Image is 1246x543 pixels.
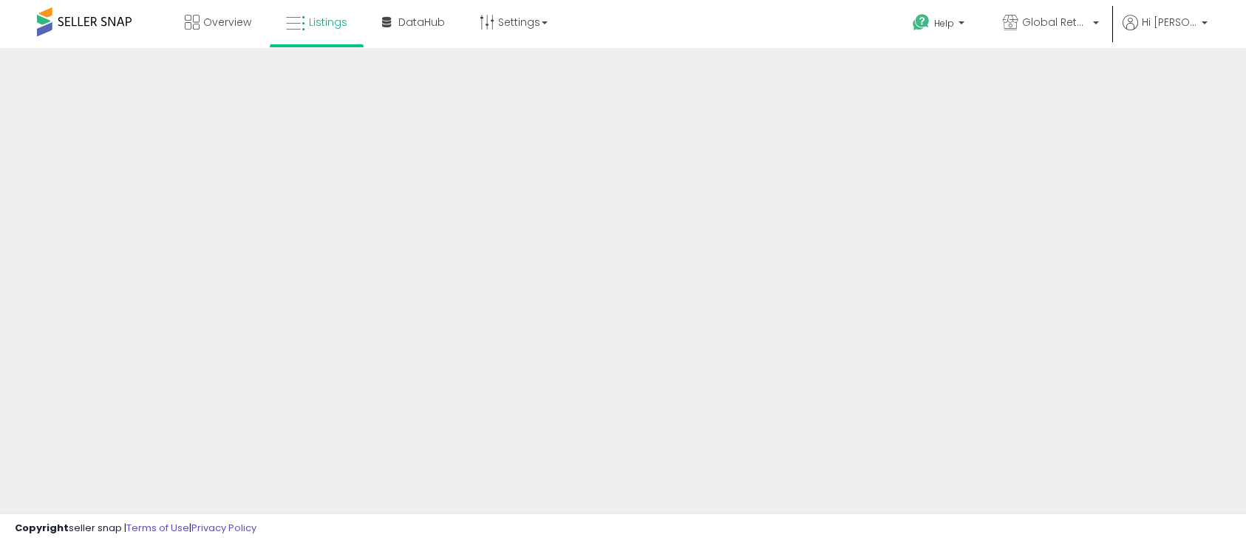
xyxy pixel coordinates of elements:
[1022,15,1089,30] span: Global Retail Online
[912,13,930,32] i: Get Help
[15,522,256,536] div: seller snap | |
[901,2,979,48] a: Help
[15,521,69,535] strong: Copyright
[203,15,251,30] span: Overview
[934,17,954,30] span: Help
[1123,15,1208,48] a: Hi [PERSON_NAME]
[309,15,347,30] span: Listings
[1142,15,1197,30] span: Hi [PERSON_NAME]
[191,521,256,535] a: Privacy Policy
[398,15,445,30] span: DataHub
[126,521,189,535] a: Terms of Use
